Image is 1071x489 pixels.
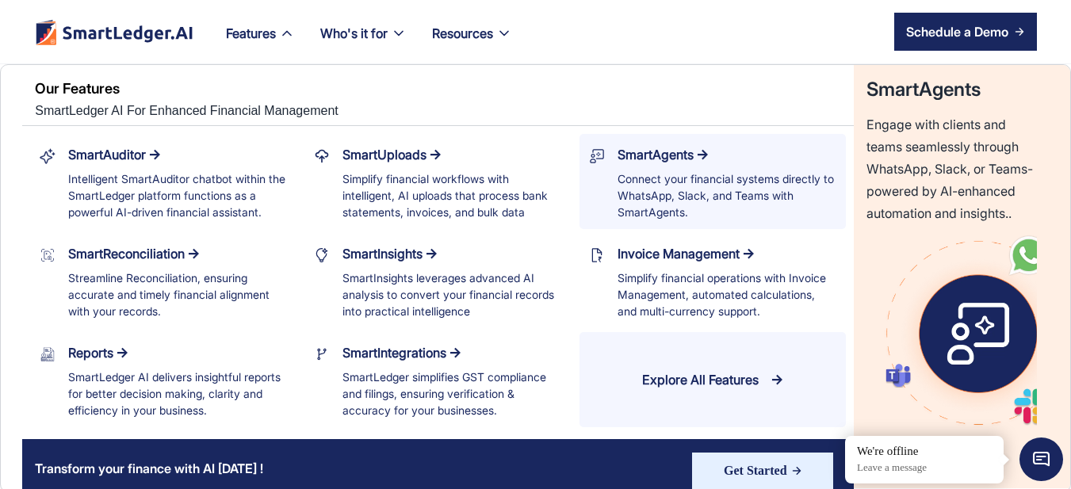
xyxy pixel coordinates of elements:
div: SmartLedger AI For Enhanced Financial Management [35,100,853,125]
div: Reports [68,342,113,364]
div: Schedule a Demo [906,22,1008,41]
div: Simplify financial operations with Invoice Management, automated calculations, and multi-currency... [618,269,836,319]
div: Explore All Features [642,369,759,391]
div: Features [213,22,308,63]
div: SmartLedger AI delivers insightful reports for better decision making, clarity and efficiency in ... [68,369,287,418]
div: SmartUploads [342,143,426,166]
div: Simplify financial workflows with intelligent, AI uploads that process bank statements, invoices,... [342,170,561,220]
div: Invoice Management [618,243,740,265]
div: SmartInsights leverages advanced AI analysis to convert your financial records into practical int... [342,269,561,319]
a: home [34,19,194,45]
a: ReportsSmartLedger AI delivers insightful reports for better decision making, clarity and efficie... [30,332,296,427]
div: Who's it for [320,22,388,44]
div: Connect your financial systems directly to WhatsApp, Slack, and Teams with SmartAgents. [618,170,836,220]
div: Features [226,22,276,44]
div: We're offline [857,444,992,460]
div: Our Features [35,78,853,100]
div: Resources [419,22,525,63]
a: Explore All Features [579,332,846,427]
img: arrow right icon [1015,27,1024,36]
div: Engage with clients and teams seamlessly through WhatsApp, Slack, or Teams-powered by AI-enhanced... [866,113,1037,174]
div: Get Started [724,460,787,482]
a: Invoice ManagementSimplify financial operations with Invoice Management, automated calculations, ... [579,233,846,328]
div: SmartAgents [618,143,694,166]
a: Schedule a Demo [894,13,1037,51]
a: SmartReconciliationStreamline Reconciliation, ensuring accurate and timely financial alignment wi... [30,233,296,328]
a: SmartIntegrationsSmartLedger simplifies GST compliance and filings, ensuring verification & accur... [304,332,571,427]
img: Arrow Right Blue [792,466,801,476]
div: SmartReconciliation [68,243,185,265]
a: SmartInsightsSmartInsights leverages advanced AI analysis to convert your financial records into ... [304,233,571,328]
img: footer logo [34,19,194,45]
div: SmartAuditor [68,143,146,166]
div: Who's it for [308,22,419,63]
div: SmartLedger simplifies GST compliance and filings, ensuring verification & accuracy for your busi... [342,369,561,418]
a: SmartAgentsConnect your financial systems directly to WhatsApp, Slack, and Teams with SmartAgents. [579,134,846,229]
div: Streamline Reconciliation, ensuring accurate and timely financial alignment with your records. [68,269,287,319]
span: Chat Widget [1019,437,1063,481]
div: Intelligent SmartAuditor chatbot within the SmartLedger platform functions as a powerful AI-drive... [68,170,287,220]
a: SmartAuditorIntelligent SmartAuditor chatbot within the SmartLedger platform functions as a power... [30,134,296,229]
div: SmartIntegrations [342,342,446,364]
a: SmartUploadsSimplify financial workflows with intelligent, AI uploads that process bank statement... [304,134,571,229]
p: Leave a message [857,461,992,475]
div: SmartInsights [342,243,423,265]
div: SmartAgents [866,78,1037,101]
div: Resources [432,22,493,44]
